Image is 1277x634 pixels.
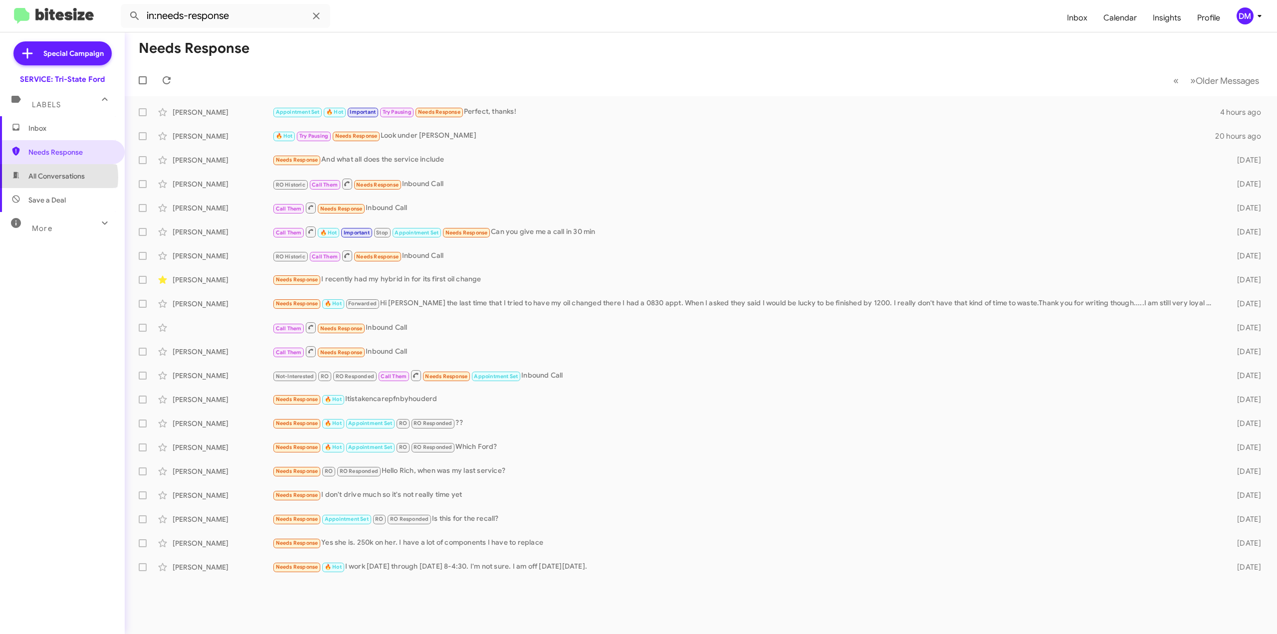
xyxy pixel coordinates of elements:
[383,109,412,115] span: Try Pausing
[474,373,518,380] span: Appointment Set
[173,203,272,213] div: [PERSON_NAME]
[173,371,272,381] div: [PERSON_NAME]
[1218,251,1269,261] div: [DATE]
[28,195,66,205] span: Save a Deal
[276,229,302,236] span: Call Them
[173,107,272,117] div: [PERSON_NAME]
[276,206,302,212] span: Call Them
[399,420,407,426] span: RO
[1167,70,1185,91] button: Previous
[325,564,342,570] span: 🔥 Hot
[276,396,318,403] span: Needs Response
[1218,347,1269,357] div: [DATE]
[43,48,104,58] span: Special Campaign
[272,106,1218,118] div: Perfect, thanks!
[1237,7,1254,24] div: DM
[173,155,272,165] div: [PERSON_NAME]
[272,274,1218,285] div: I recently had my hybrid in for its first oil change
[276,253,305,260] span: RO Historic
[325,468,333,474] span: RO
[276,157,318,163] span: Needs Response
[1184,70,1265,91] button: Next
[1095,3,1145,32] a: Calendar
[173,179,272,189] div: [PERSON_NAME]
[1145,3,1189,32] a: Insights
[272,369,1218,382] div: Inbound Call
[276,492,318,498] span: Needs Response
[272,345,1218,358] div: Inbound Call
[1218,490,1269,500] div: [DATE]
[299,133,328,139] span: Try Pausing
[276,516,318,522] span: Needs Response
[325,420,342,426] span: 🔥 Hot
[375,516,383,522] span: RO
[425,373,467,380] span: Needs Response
[272,418,1218,429] div: ??
[320,349,363,356] span: Needs Response
[390,516,428,522] span: RO Responded
[356,253,399,260] span: Needs Response
[1190,74,1196,87] span: »
[272,298,1218,309] div: Hi [PERSON_NAME] the last time that I tried to have my oil changed there I had a 0830 appt. When ...
[1218,371,1269,381] div: [DATE]
[1189,3,1228,32] a: Profile
[173,275,272,285] div: [PERSON_NAME]
[272,513,1218,525] div: Is this for the recall?
[276,373,314,380] span: Not-Interested
[272,537,1218,549] div: Yes she is. 250k on her. I have a lot of components I have to replace
[28,147,113,157] span: Needs Response
[272,321,1218,334] div: Inbound Call
[272,394,1218,405] div: Itistakencarepfnbyhouderd
[320,206,363,212] span: Needs Response
[276,540,318,546] span: Needs Response
[336,373,374,380] span: RO Responded
[1218,179,1269,189] div: [DATE]
[1218,395,1269,405] div: [DATE]
[173,395,272,405] div: [PERSON_NAME]
[272,465,1218,477] div: Hello Rich, when was my last service?
[325,516,369,522] span: Appointment Set
[272,130,1215,142] div: Look under [PERSON_NAME]
[139,40,249,56] h1: Needs Response
[20,74,105,84] div: SERVICE: Tri-State Ford
[173,514,272,524] div: [PERSON_NAME]
[376,229,388,236] span: Stop
[173,347,272,357] div: [PERSON_NAME]
[325,396,342,403] span: 🔥 Hot
[272,249,1218,262] div: Inbound Call
[381,373,407,380] span: Call Them
[32,224,52,233] span: More
[325,444,342,450] span: 🔥 Hot
[335,133,378,139] span: Needs Response
[1196,75,1259,86] span: Older Messages
[344,229,370,236] span: Important
[312,182,338,188] span: Call Them
[326,109,343,115] span: 🔥 Hot
[321,373,329,380] span: RO
[173,442,272,452] div: [PERSON_NAME]
[276,420,318,426] span: Needs Response
[272,225,1218,238] div: Can you give me a call in 30 min
[1218,514,1269,524] div: [DATE]
[346,299,379,309] span: Forwarded
[276,444,318,450] span: Needs Response
[1218,155,1269,165] div: [DATE]
[1218,299,1269,309] div: [DATE]
[173,419,272,428] div: [PERSON_NAME]
[272,178,1218,190] div: Inbound Call
[173,538,272,548] div: [PERSON_NAME]
[173,131,272,141] div: [PERSON_NAME]
[13,41,112,65] a: Special Campaign
[312,253,338,260] span: Call Them
[276,325,302,332] span: Call Them
[173,227,272,237] div: [PERSON_NAME]
[1215,131,1269,141] div: 20 hours ago
[173,299,272,309] div: [PERSON_NAME]
[348,420,392,426] span: Appointment Set
[276,300,318,307] span: Needs Response
[1059,3,1095,32] a: Inbox
[1218,419,1269,428] div: [DATE]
